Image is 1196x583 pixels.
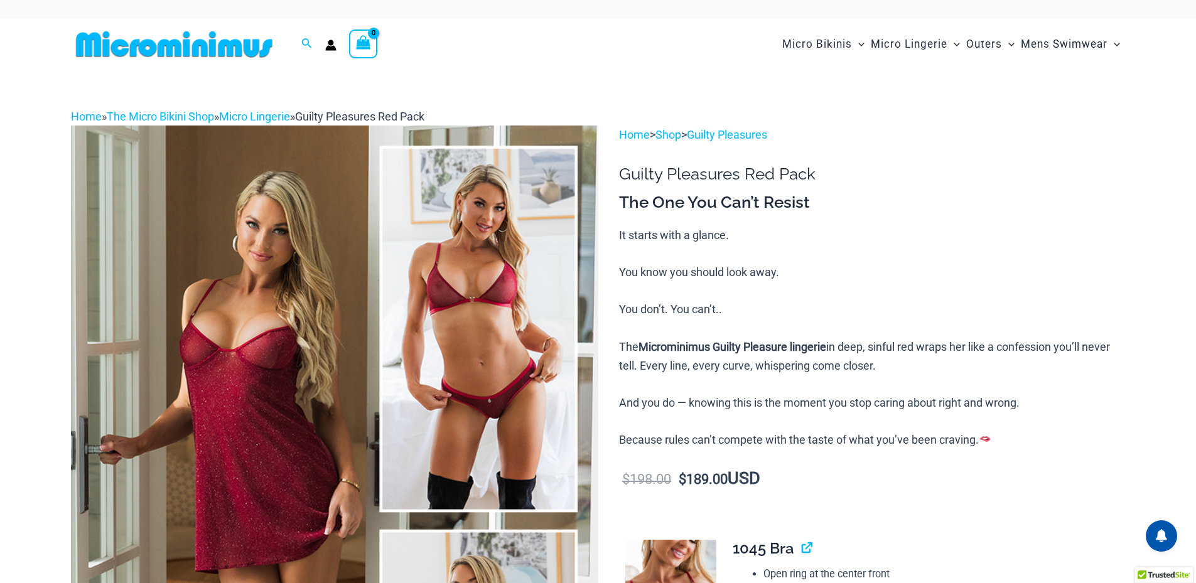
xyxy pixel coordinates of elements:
[963,25,1018,63] a: OutersMenu ToggleMenu Toggle
[782,28,852,60] span: Micro Bikinis
[619,126,1125,144] p: > >
[622,471,671,487] bdi: 198.00
[1018,25,1123,63] a: Mens SwimwearMenu ToggleMenu Toggle
[679,471,728,487] bdi: 189.00
[295,110,424,123] span: Guilty Pleasures Red Pack
[619,128,650,141] a: Home
[219,110,290,123] a: Micro Lingerie
[325,40,337,51] a: Account icon link
[777,23,1126,65] nav: Site Navigation
[619,192,1125,213] h3: The One You Can’t Resist
[979,434,991,445] img: 🫦
[947,28,960,60] span: Menu Toggle
[622,471,630,487] span: $
[619,469,1125,489] p: USD
[687,128,767,141] a: Guilty Pleasures
[679,471,686,487] span: $
[349,29,378,58] a: View Shopping Cart, empty
[966,28,1002,60] span: Outers
[871,28,947,60] span: Micro Lingerie
[71,110,102,123] a: Home
[619,164,1125,184] h1: Guilty Pleasures Red Pack
[301,36,313,52] a: Search icon link
[1021,28,1107,60] span: Mens Swimwear
[107,110,214,123] a: The Micro Bikini Shop
[71,30,277,58] img: MM SHOP LOGO FLAT
[1002,28,1015,60] span: Menu Toggle
[638,340,826,353] b: Microminimus Guilty Pleasure lingerie
[779,25,868,63] a: Micro BikinisMenu ToggleMenu Toggle
[868,25,963,63] a: Micro LingerieMenu ToggleMenu Toggle
[655,128,681,141] a: Shop
[71,110,424,123] span: » » »
[733,539,794,557] span: 1045 Bra
[619,226,1125,449] p: It starts with a glance. You know you should look away. You don’t. You can’t.. The in deep, sinfu...
[1107,28,1120,60] span: Menu Toggle
[852,28,865,60] span: Menu Toggle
